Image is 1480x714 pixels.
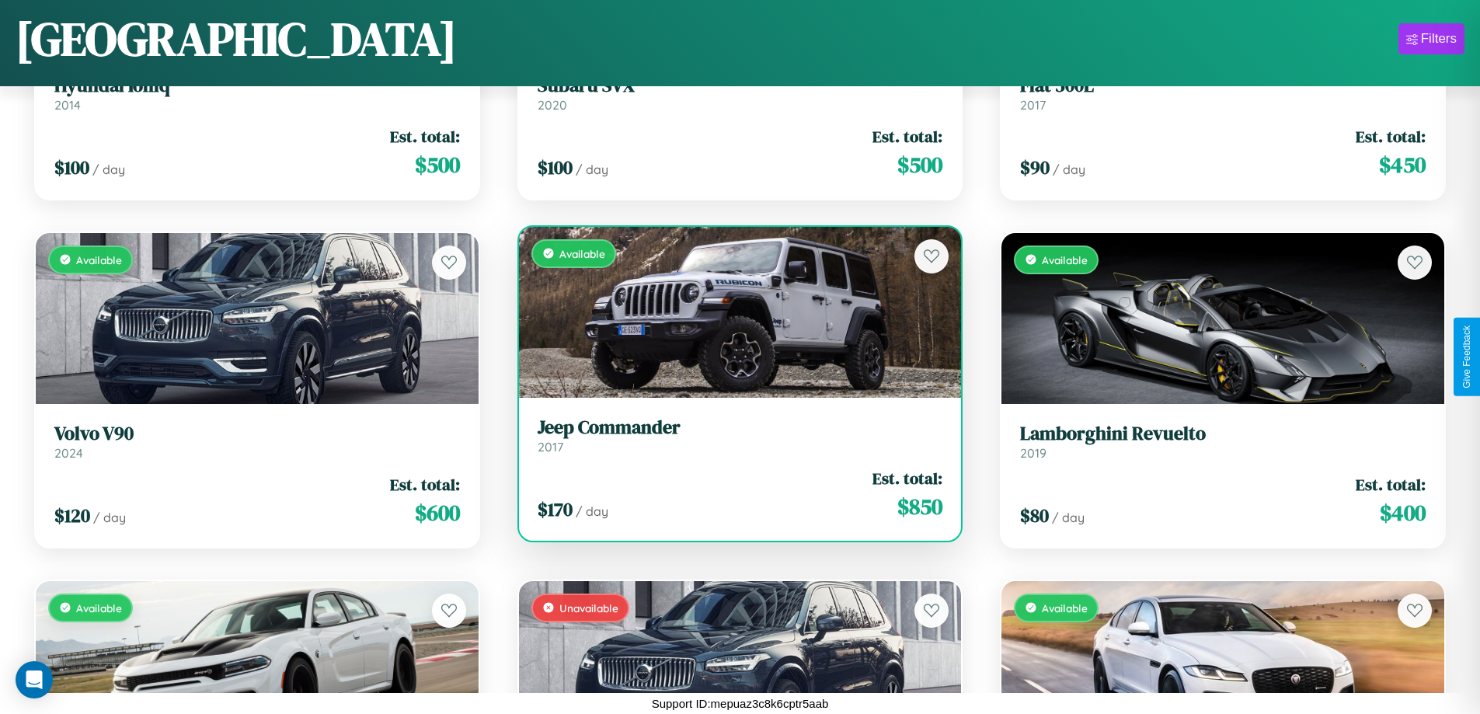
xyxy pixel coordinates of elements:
span: $ 400 [1380,497,1426,528]
span: Est. total: [390,473,460,496]
h3: Hyundai Ioniq [54,75,460,97]
a: Hyundai Ioniq2014 [54,75,460,113]
span: $ 100 [54,155,89,180]
span: 2019 [1020,445,1046,461]
span: Est. total: [872,125,942,148]
span: $ 100 [538,155,573,180]
div: Open Intercom Messenger [16,661,53,698]
span: 2017 [538,439,563,455]
a: Lamborghini Revuelto2019 [1020,423,1426,461]
span: $ 500 [415,149,460,180]
span: Est. total: [872,467,942,489]
span: Available [76,601,122,615]
span: Available [76,253,122,266]
span: / day [576,162,608,177]
a: Fiat 500L2017 [1020,75,1426,113]
span: Available [1042,601,1088,615]
h3: Jeep Commander [538,416,943,439]
span: Available [1042,253,1088,266]
h3: Subaru SVX [538,75,943,97]
span: / day [1052,510,1085,525]
span: / day [576,503,608,519]
div: Give Feedback [1461,326,1472,388]
span: $ 850 [897,491,942,522]
span: 2024 [54,445,83,461]
h3: Fiat 500L [1020,75,1426,97]
span: Unavailable [559,601,618,615]
h3: Lamborghini Revuelto [1020,423,1426,445]
span: Est. total: [390,125,460,148]
span: $ 90 [1020,155,1050,180]
h3: Volvo V90 [54,423,460,445]
span: / day [93,510,126,525]
span: $ 600 [415,497,460,528]
span: 2017 [1020,97,1046,113]
span: $ 170 [538,496,573,522]
a: Jeep Commander2017 [538,416,943,455]
h1: [GEOGRAPHIC_DATA] [16,7,457,71]
span: $ 500 [897,149,942,180]
span: Est. total: [1356,473,1426,496]
span: Est. total: [1356,125,1426,148]
div: Filters [1421,31,1457,47]
button: Filters [1398,23,1464,54]
a: Subaru SVX2020 [538,75,943,113]
a: Volvo V902024 [54,423,460,461]
span: $ 450 [1379,149,1426,180]
p: Support ID: mepuaz3c8k6cptr5aab [652,693,829,714]
span: $ 80 [1020,503,1049,528]
span: Available [559,247,605,260]
span: / day [92,162,125,177]
span: / day [1053,162,1085,177]
span: 2014 [54,97,81,113]
span: 2020 [538,97,567,113]
span: $ 120 [54,503,90,528]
